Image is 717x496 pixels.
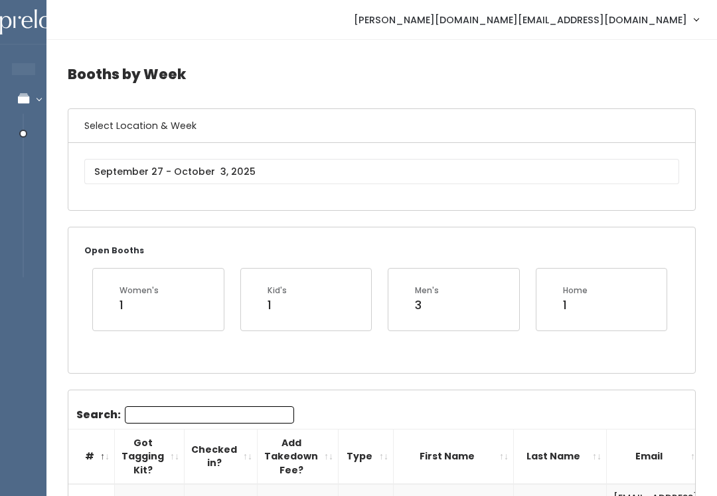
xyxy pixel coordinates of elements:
a: [PERSON_NAME][DOMAIN_NAME][EMAIL_ADDRESS][DOMAIN_NAME] [341,5,712,34]
span: [PERSON_NAME][DOMAIN_NAME][EMAIL_ADDRESS][DOMAIN_NAME] [354,13,687,27]
div: Home [563,285,588,297]
th: Last Name: activate to sort column ascending [514,429,607,484]
th: Got Tagging Kit?: activate to sort column ascending [115,429,185,484]
div: 1 [119,297,159,314]
input: Search: [125,406,294,424]
div: Women's [119,285,159,297]
div: 1 [563,297,588,314]
small: Open Booths [84,245,144,256]
th: Email: activate to sort column ascending [607,429,705,484]
th: Type: activate to sort column ascending [339,429,394,484]
th: Checked in?: activate to sort column ascending [185,429,258,484]
div: Kid's [268,285,287,297]
h4: Booths by Week [68,56,696,92]
th: #: activate to sort column descending [68,429,115,484]
th: First Name: activate to sort column ascending [394,429,514,484]
th: Add Takedown Fee?: activate to sort column ascending [258,429,339,484]
input: September 27 - October 3, 2025 [84,159,679,184]
label: Search: [76,406,294,424]
div: 3 [415,297,439,314]
div: Men's [415,285,439,297]
h6: Select Location & Week [68,109,695,143]
div: 1 [268,297,287,314]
